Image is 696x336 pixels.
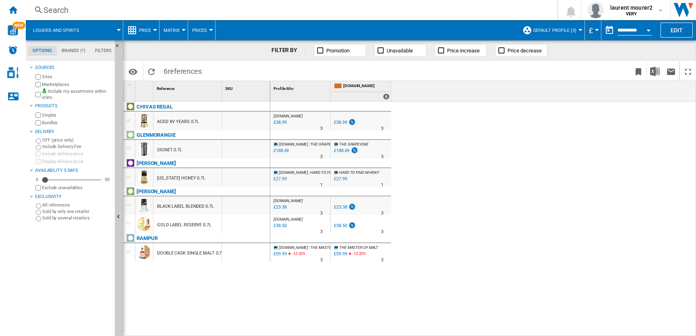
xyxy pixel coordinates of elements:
[435,44,487,57] button: Price increase
[35,103,112,109] div: Products
[139,28,151,33] span: Price
[320,209,323,217] div: Delivery Time : 3 days
[348,203,356,210] img: promotionV3.png
[273,198,303,203] span: [DOMAIN_NAME]
[192,20,211,40] button: Prices
[90,46,116,56] md-tab-item: Filters
[626,11,637,17] b: VERY
[143,62,159,81] button: Reload
[273,114,303,118] span: [DOMAIN_NAME]
[447,48,480,54] span: Price increase
[522,20,580,40] div: Default profile (3)
[350,147,358,154] img: promotionV3.png
[381,228,383,236] div: Delivery Time : 3 days
[339,245,378,250] span: THE MASTER OF MALT
[127,20,155,40] div: Price
[332,81,391,101] div: [DOMAIN_NAME] 6 offers sold by AMAZON.CO.UK
[339,142,369,146] span: THE GRAPEVINE
[383,94,389,100] div: 6 offers sold by AMAZON.CO.UK
[630,62,646,81] button: Bookmark this report
[157,169,205,188] div: [US_STATE] HONEY 0.7L
[601,22,617,38] button: md-calendar
[381,181,383,189] div: Delivery Time : 1 day
[272,203,286,211] div: Last updated : Thursday, 4 September 2025 03:10
[168,67,202,75] span: references
[650,67,660,76] img: excel-24x24.png
[57,46,90,56] md-tab-item: Brands (*)
[279,245,308,250] span: [DOMAIN_NAME]
[35,185,41,190] input: Display delivery price
[159,62,206,79] span: 6
[585,20,601,40] md-menu: Currency
[155,81,222,94] div: Sort None
[35,129,112,135] div: Delivery
[343,83,389,90] span: [DOMAIN_NAME]
[35,167,112,174] div: Availability 5 Days
[533,20,580,40] button: Default profile (3)
[137,102,173,112] div: Click to filter on that brand
[610,4,652,12] span: laurent mourer2
[381,125,383,133] div: Delivery Time : 3 days
[157,141,182,159] div: SIGNET 0.7L
[157,216,211,234] div: GOLD LABEL RESERVE 0.7L
[273,86,294,91] span: Profile Min
[8,25,18,35] img: wise-card.svg
[334,251,347,257] div: £59.99
[137,187,176,196] div: Click to filter on that brand
[225,86,233,91] span: SKU
[320,125,323,133] div: Delivery Time : 3 days
[7,67,19,78] img: cosmetic-logo.svg
[333,147,358,155] div: £188.69
[320,256,323,264] div: Delivery Time : 3 days
[387,48,413,54] span: Unavailable
[381,153,383,161] div: Delivery Time : 3 days
[272,81,330,94] div: Profile Min Sort None
[35,74,41,79] input: Sites
[272,250,286,258] div: Last updated : Thursday, 4 September 2025 03:17
[36,203,41,209] input: All references
[272,222,286,230] div: Last updated : Thursday, 4 September 2025 03:31
[320,153,323,161] div: Delivery Time : 3 days
[588,2,604,18] img: profile.jpg
[348,222,356,229] img: promotionV3.png
[42,120,112,126] label: Bundles
[33,28,79,33] span: Liquors and spirits
[334,223,347,228] div: £38.50
[589,26,593,35] span: £
[292,251,302,256] span: -12.32
[352,250,356,260] i: %
[309,170,351,175] span: : HARD TO FIND WHISKY
[334,176,347,182] div: £27.99
[334,148,349,153] div: £188.69
[33,20,87,40] button: Liquors and spirits
[42,176,101,184] md-slider: Availability
[36,145,41,150] input: Include Delivery Fee
[42,144,112,150] label: Include Delivery Fee
[309,142,340,146] span: : THE GRAPEVINE
[34,177,40,183] div: 0
[137,234,157,243] div: Click to filter on that brand
[42,202,112,208] label: All references
[333,250,347,258] div: £59.99
[137,159,176,168] div: Click to filter on that brand
[272,81,330,94] div: Sort None
[35,113,41,118] input: Singles
[28,46,57,56] md-tab-item: Options
[42,159,112,165] label: Display delivery price
[661,23,693,38] button: Edit
[381,256,383,264] div: Delivery Time : 3 days
[381,209,383,217] div: Delivery Time : 3 days
[224,81,270,94] div: Sort None
[291,250,296,260] i: %
[272,119,286,127] div: Last updated : Thursday, 4 September 2025 02:43
[641,22,656,36] button: Open calendar
[334,120,347,125] div: £38.99
[137,130,176,140] div: Click to filter on that brand
[326,48,350,54] span: Promotion
[42,215,112,221] label: Sold by several retailers
[115,40,124,55] button: Hide
[42,112,112,118] label: Singles
[334,205,347,210] div: £23.38
[36,210,41,215] input: Sold by only one retailer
